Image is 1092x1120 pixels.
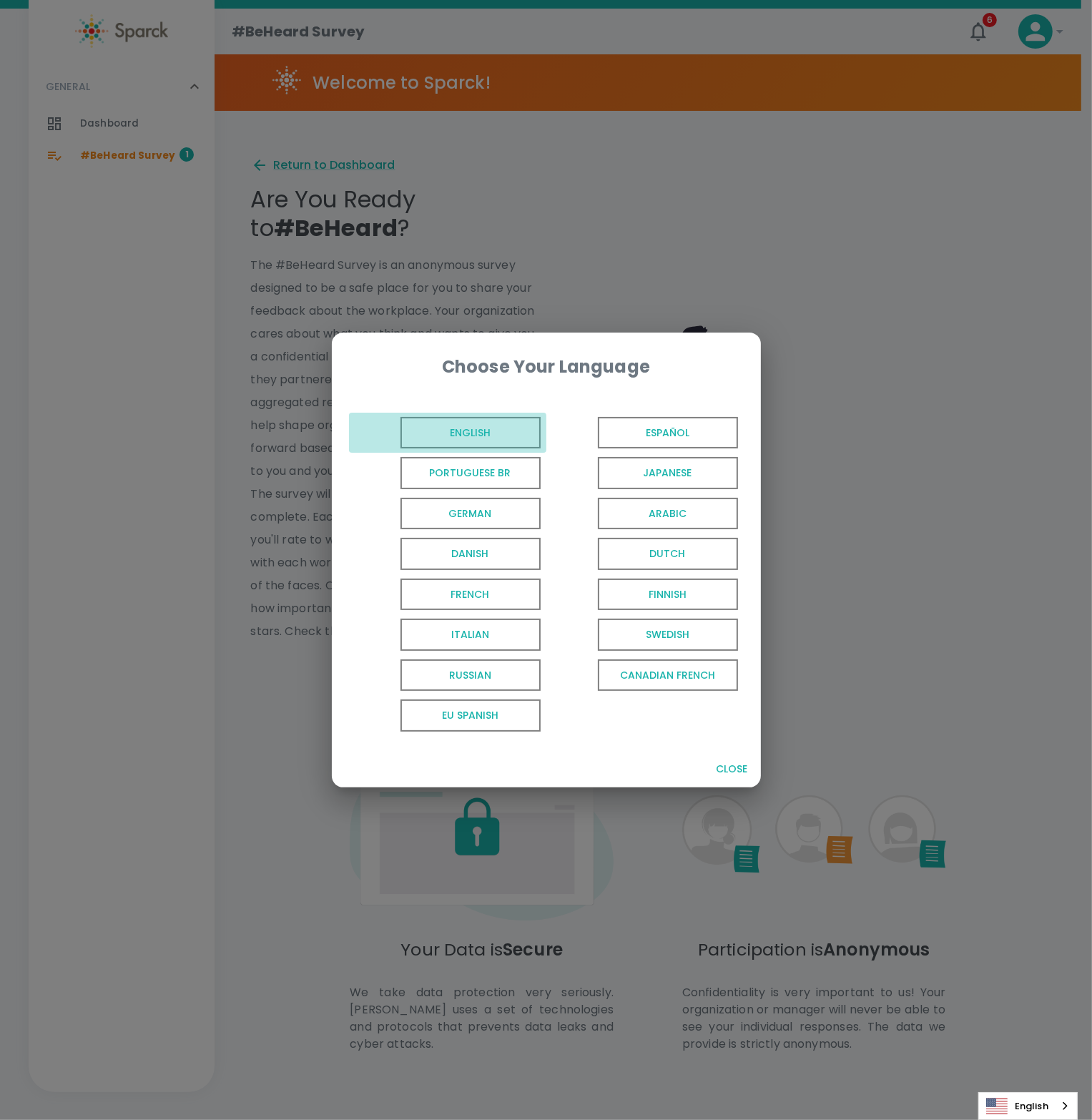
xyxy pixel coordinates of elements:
[349,655,546,696] button: Russian
[979,1093,1077,1119] a: English
[598,457,738,489] span: Japanese
[546,453,744,493] button: Japanese
[598,579,738,611] span: Finnish
[349,574,546,615] button: French
[598,498,738,530] span: Arabic
[546,614,744,655] button: Swedish
[546,534,744,574] button: Dutch
[546,493,744,534] button: Arabic
[349,695,546,736] button: EU Spanish
[598,619,738,651] span: Swedish
[709,756,755,782] button: Close
[400,699,541,732] span: EU Spanish
[400,659,541,692] span: Russian
[400,417,541,449] span: English
[546,655,744,696] button: Canadian French
[598,659,738,692] span: Canadian French
[400,619,541,651] span: Italian
[400,579,541,611] span: French
[400,538,541,570] span: Danish
[978,1092,1078,1120] div: Language
[400,498,541,530] span: German
[598,417,738,449] span: Español
[978,1092,1078,1120] aside: Language selected: English
[349,413,546,453] button: English
[598,538,738,570] span: Dutch
[349,534,546,574] button: Danish
[349,453,546,493] button: Portuguese BR
[349,614,546,655] button: Italian
[355,355,738,378] div: Choose Your Language
[349,493,546,534] button: German
[546,413,744,453] button: Español
[546,574,744,615] button: Finnish
[400,457,541,489] span: Portuguese BR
